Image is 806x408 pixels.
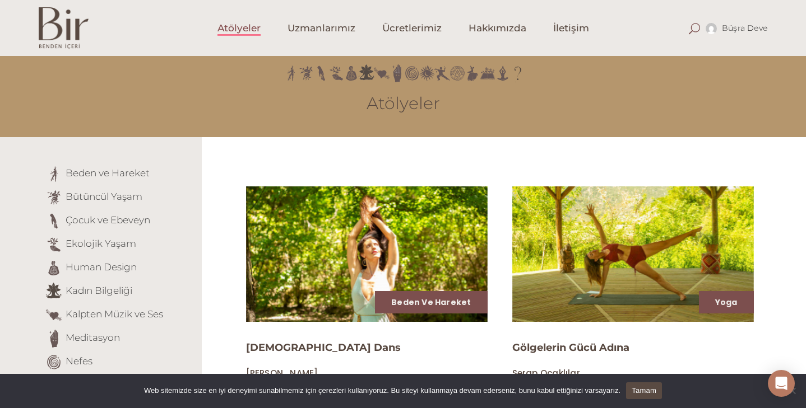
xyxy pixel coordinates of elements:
[469,22,526,35] span: Hakkımızda
[722,23,767,33] span: Büşra deve
[246,341,401,354] a: [DEMOGRAPHIC_DATA] Dans
[246,367,318,379] span: [PERSON_NAME]
[512,341,629,354] a: Gölgelerin Gücü Adına
[512,367,580,379] span: Serap Ocaklılar
[626,382,662,399] a: Tamam
[66,238,136,249] a: Ekolojik Yaşam
[66,261,137,273] a: Human Design
[66,191,142,202] a: Bütüncül Yaşam
[768,370,795,397] div: Open Intercom Messenger
[246,368,318,378] a: [PERSON_NAME]
[66,214,150,226] a: Çocuk ve Ebeveyn
[553,22,589,35] span: İletişim
[144,385,620,396] span: Web sitemizde size en iyi deneyimi sunabilmemiz için çerezleri kullanıyoruz. Bu siteyi kullanmaya...
[66,332,120,343] a: Meditasyon
[66,355,92,367] a: Nefes
[66,308,163,320] a: Kalpten Müzik ve Ses
[391,297,471,308] a: Beden ve Hareket
[382,22,442,35] span: Ücretlerimiz
[66,285,132,296] a: Kadın Bilgeliği
[217,22,261,35] span: Atölyeler
[512,368,580,378] a: Serap Ocaklılar
[66,167,150,179] a: Beden ve Hareket
[715,297,738,308] a: Yoga
[288,22,355,35] span: Uzmanlarımız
